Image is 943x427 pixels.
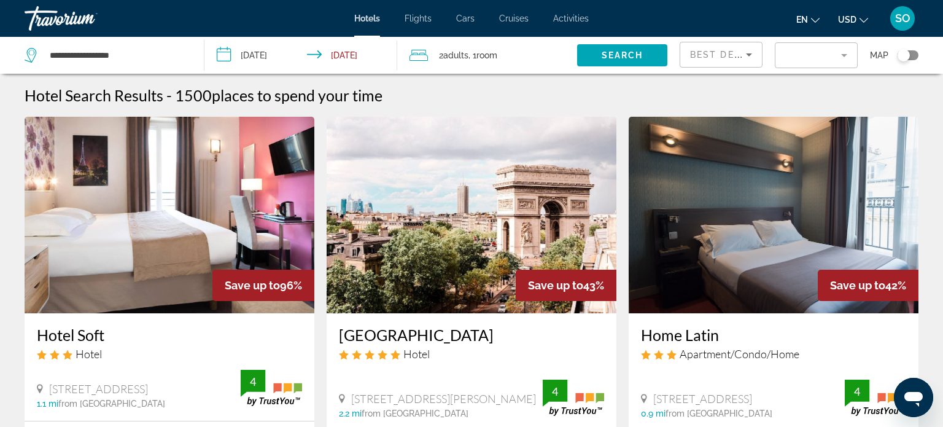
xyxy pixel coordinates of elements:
span: [STREET_ADDRESS] [653,392,752,405]
h2: 1500 [175,86,382,104]
span: Best Deals [690,50,754,60]
div: 43% [516,270,616,301]
div: 5 star Hotel [339,347,604,361]
span: from [GEOGRAPHIC_DATA] [58,399,165,409]
button: Change language [796,10,820,28]
button: Travelers: 2 adults, 0 children [397,37,577,74]
span: 2 [439,47,468,64]
a: Activities [553,14,589,23]
div: 3 star Hotel [37,347,302,361]
span: Adults [443,50,468,60]
img: Hotel image [25,117,314,313]
h1: Hotel Search Results [25,86,163,104]
span: from [GEOGRAPHIC_DATA] [666,409,772,418]
span: SO [895,12,910,25]
span: [STREET_ADDRESS][PERSON_NAME] [351,392,536,405]
a: Cruises [499,14,529,23]
img: Hotel image [629,117,918,313]
a: Hotels [354,14,380,23]
div: 4 [845,384,869,399]
img: trustyou-badge.svg [845,380,906,416]
div: 42% [818,270,918,301]
span: en [796,15,808,25]
span: Hotel [403,347,430,361]
span: 1.1 mi [37,399,58,409]
iframe: Schaltfläche zum Öffnen des Messaging-Fensters [894,378,933,417]
span: USD [838,15,856,25]
button: Change currency [838,10,868,28]
button: User Menu [887,6,918,31]
span: places to spend your time [212,86,382,104]
span: Save up to [225,279,280,292]
span: , 1 [468,47,497,64]
span: Save up to [830,279,885,292]
a: [GEOGRAPHIC_DATA] [339,326,604,344]
span: [STREET_ADDRESS] [49,382,148,396]
img: Hotel image [327,117,616,313]
span: Hotel [76,347,102,361]
a: Hotel Soft [37,326,302,344]
button: Toggle map [888,50,918,61]
span: 2.2 mi [339,409,362,418]
img: trustyou-badge.svg [241,370,302,406]
div: 3 star Apartment [641,347,906,361]
img: trustyou-badge.svg [543,380,604,416]
span: from [GEOGRAPHIC_DATA] [362,409,468,418]
div: 96% [212,270,314,301]
a: Cars [456,14,475,23]
span: 0.9 mi [641,409,666,418]
mat-select: Sort by [690,47,752,62]
div: 4 [241,374,265,389]
button: Search [577,44,667,66]
button: Filter [775,42,858,69]
span: - [166,86,172,104]
a: Flights [405,14,432,23]
a: Home Latin [641,326,906,344]
a: Travorium [25,2,147,34]
span: Search [602,50,643,60]
button: Check-in date: Nov 27, 2025 Check-out date: Dec 1, 2025 [204,37,397,74]
span: Apartment/Condo/Home [680,347,799,361]
div: 4 [543,384,567,399]
span: Room [476,50,497,60]
span: Map [870,47,888,64]
span: Save up to [528,279,583,292]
